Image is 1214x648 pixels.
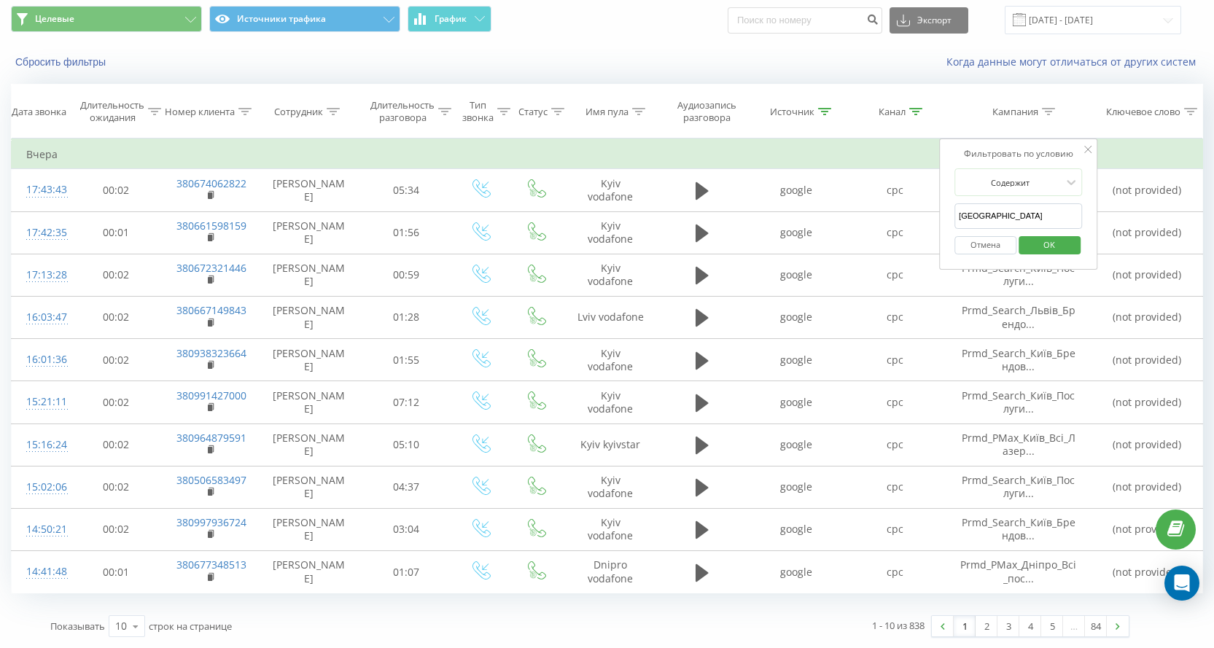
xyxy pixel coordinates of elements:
[70,339,162,381] td: 00:02
[70,466,162,508] td: 00:02
[70,169,162,211] td: 00:02
[1092,551,1202,593] td: (not provided)
[954,203,1083,229] input: Введите значение
[954,616,976,636] a: 1
[209,6,400,32] button: Источники трафика
[1041,616,1063,636] a: 5
[149,620,232,633] span: строк на странице
[954,236,1016,254] button: Отмена
[747,296,846,338] td: google
[360,551,452,593] td: 01:07
[1092,508,1202,550] td: (not provided)
[257,169,360,211] td: [PERSON_NAME]
[35,13,74,25] span: Целевые
[26,303,55,332] div: 16:03:47
[1029,233,1070,256] span: OK
[360,381,452,423] td: 07:12
[962,515,1075,542] span: Prmd_Search_Київ_Брендов...
[26,219,55,247] div: 17:42:35
[1019,236,1081,254] button: OK
[257,296,360,338] td: [PERSON_NAME]
[26,431,55,459] div: 15:16:24
[26,473,55,501] div: 15:02:06
[879,106,906,118] div: Канал
[1019,616,1041,636] a: 4
[1092,466,1202,508] td: (not provided)
[1092,296,1202,338] td: (not provided)
[846,211,945,254] td: cpc
[70,381,162,423] td: 00:02
[360,423,452,466] td: 05:10
[1092,381,1202,423] td: (not provided)
[1092,169,1202,211] td: (not provided)
[257,423,360,466] td: [PERSON_NAME]
[946,55,1203,69] a: Когда данные могут отличаться от других систем
[176,389,246,402] a: 380991427000
[962,431,1075,458] span: Prmd_PMax_Київ_Всі_Лазер...
[176,558,246,571] a: 380677348513
[846,423,945,466] td: cpc
[962,389,1075,415] span: Prmd_Search_Київ_Послуги...
[80,99,144,124] div: Длительность ожидания
[890,7,968,34] button: Экспорт
[11,55,113,69] button: Сбросить фильтры
[672,99,743,124] div: Аудиозапись разговора
[26,261,55,289] div: 17:13:28
[257,508,360,550] td: [PERSON_NAME]
[12,140,1203,169] td: Вчера
[360,296,452,338] td: 01:28
[70,254,162,296] td: 00:02
[360,339,452,381] td: 01:55
[563,466,658,508] td: Kyiv vodafone
[26,346,55,374] div: 16:01:36
[70,211,162,254] td: 00:01
[747,423,846,466] td: google
[747,169,846,211] td: google
[26,558,55,586] div: 14:41:48
[274,106,323,118] div: Сотрудник
[257,551,360,593] td: [PERSON_NAME]
[1063,616,1085,636] div: …
[747,466,846,508] td: google
[12,106,66,118] div: Дата звонка
[954,147,1083,161] div: Фильтровать по условию
[165,106,235,118] div: Номер клиента
[563,296,658,338] td: Lviv vodafone
[1092,423,1202,466] td: (not provided)
[1106,106,1180,118] div: Ключевое слово
[563,211,658,254] td: Kyiv vodafone
[997,616,1019,636] a: 3
[370,99,435,124] div: Длительность разговора
[563,169,658,211] td: Kyiv vodafone
[585,106,629,118] div: Имя пула
[70,551,162,593] td: 00:01
[846,551,945,593] td: cpc
[960,558,1076,585] span: Prmd_PMax_Дніпро_Всі_пос...
[747,381,846,423] td: google
[846,466,945,508] td: cpc
[747,211,846,254] td: google
[462,99,494,124] div: Тип звонка
[563,339,658,381] td: Kyiv vodafone
[176,176,246,190] a: 380674062822
[257,211,360,254] td: [PERSON_NAME]
[747,508,846,550] td: google
[26,176,55,204] div: 17:43:43
[257,254,360,296] td: [PERSON_NAME]
[360,211,452,254] td: 01:56
[408,6,491,32] button: График
[1092,339,1202,381] td: (not provided)
[563,508,658,550] td: Kyiv vodafone
[962,261,1075,288] span: Prmd_Search_Київ_Послуги...
[747,551,846,593] td: google
[962,303,1075,330] span: Prmd_Search_Львів_Брендо...
[962,346,1075,373] span: Prmd_Search_Київ_Брендов...
[846,169,945,211] td: cpc
[360,466,452,508] td: 04:37
[26,515,55,544] div: 14:50:21
[563,423,658,466] td: Kyiv kyivstar
[976,616,997,636] a: 2
[846,296,945,338] td: cpc
[70,296,162,338] td: 00:02
[728,7,882,34] input: Поиск по номеру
